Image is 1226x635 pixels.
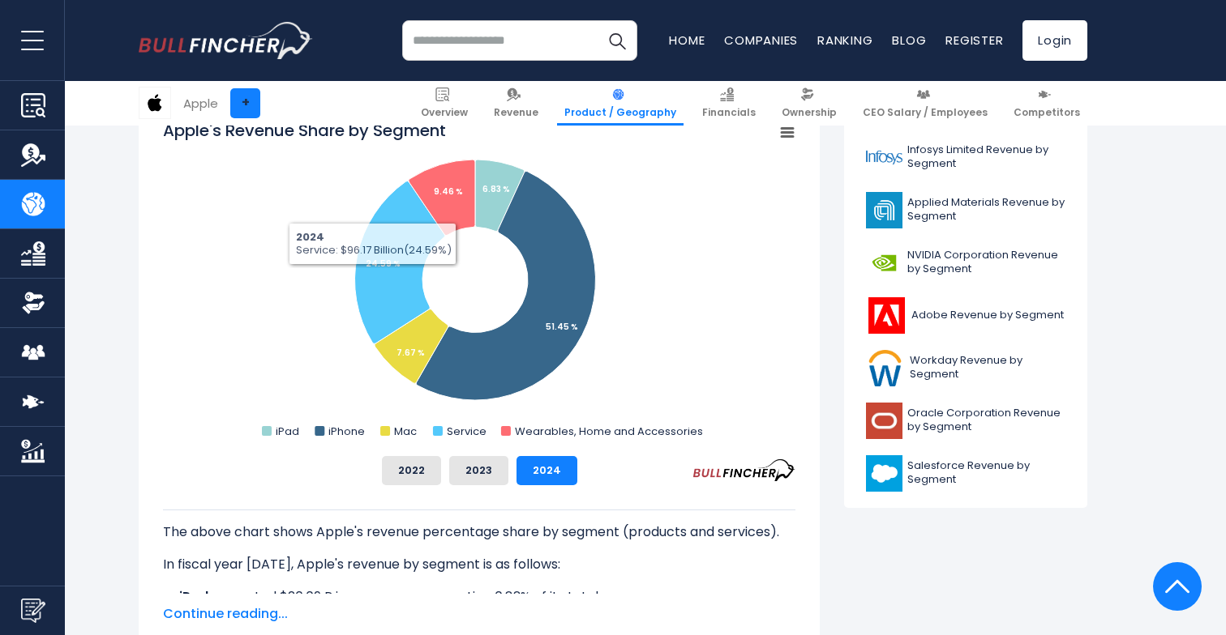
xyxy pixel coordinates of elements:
a: Oracle Corporation Revenue by Segment [856,398,1075,443]
img: CRM logo [866,455,902,492]
button: 2024 [517,456,577,485]
a: Workday Revenue by Segment [856,346,1075,390]
tspan: 7.67 % [397,347,425,359]
button: 2023 [449,456,508,485]
img: bullfincher logo [139,22,313,59]
img: NVDA logo [866,245,902,281]
a: Competitors [1006,81,1087,126]
a: Salesforce Revenue by Segment [856,451,1075,496]
span: Infosys Limited Revenue by Segment [907,143,1065,171]
img: ADBE logo [866,297,907,334]
text: Wearables, Home and Accessories [515,424,703,439]
button: Search [597,20,637,61]
a: Applied Materials Revenue by Segment [856,188,1075,232]
a: NVIDIA Corporation Revenue by Segment [856,241,1075,285]
tspan: Apple's Revenue Share by Segment [163,119,446,142]
span: Overview [421,106,468,119]
text: iPhone [328,424,365,439]
a: Revenue [487,81,546,126]
img: AMAT logo [866,192,902,228]
tspan: 24.59 % [366,258,401,270]
div: Apple [183,94,218,113]
img: WDAY logo [866,350,905,386]
span: Revenue [494,106,538,119]
a: Blog [892,32,926,49]
a: + [230,88,260,118]
span: Financials [702,106,756,119]
button: 2022 [382,456,441,485]
span: Workday Revenue by Segment [910,354,1065,381]
span: Product / Geography [564,106,676,119]
a: CEO Salary / Employees [855,81,995,126]
a: Companies [724,32,798,49]
a: Login [1022,20,1087,61]
img: Ownership [21,291,45,315]
b: iPad [179,587,208,606]
svg: Apple's Revenue Share by Segment [163,119,795,443]
a: Register [945,32,1003,49]
span: Adobe Revenue by Segment [911,309,1064,322]
span: CEO Salary / Employees [863,106,988,119]
a: Ownership [774,81,844,126]
img: ORCL logo [866,403,902,439]
a: Financials [695,81,763,126]
tspan: 6.83 % [482,183,510,195]
span: Applied Materials Revenue by Segment [907,196,1065,224]
p: In fiscal year [DATE], Apple's revenue by segment is as follows: [163,555,795,574]
a: Home [669,32,705,49]
a: Go to homepage [139,22,313,59]
a: Ranking [817,32,872,49]
span: Oracle Corporation Revenue by Segment [907,407,1065,434]
tspan: 51.45 % [546,321,578,333]
img: AAPL logo [139,87,170,118]
a: Overview [414,81,475,126]
li: generated $26.69 B in revenue, representing 6.83% of its total revenue. [163,587,795,607]
a: Infosys Limited Revenue by Segment [856,135,1075,180]
span: NVIDIA Corporation Revenue by Segment [907,249,1065,276]
span: Ownership [782,106,837,119]
text: Mac [394,424,417,439]
p: The above chart shows Apple's revenue percentage share by segment (products and services). [163,522,795,542]
tspan: 9.46 % [434,185,463,198]
text: iPad [276,424,299,439]
img: INFY logo [866,139,902,176]
text: Service [447,424,487,439]
span: Competitors [1014,106,1080,119]
span: Salesforce Revenue by Segment [907,459,1065,487]
span: Continue reading... [163,604,795,624]
a: Adobe Revenue by Segment [856,293,1075,338]
a: Product / Geography [557,81,684,126]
